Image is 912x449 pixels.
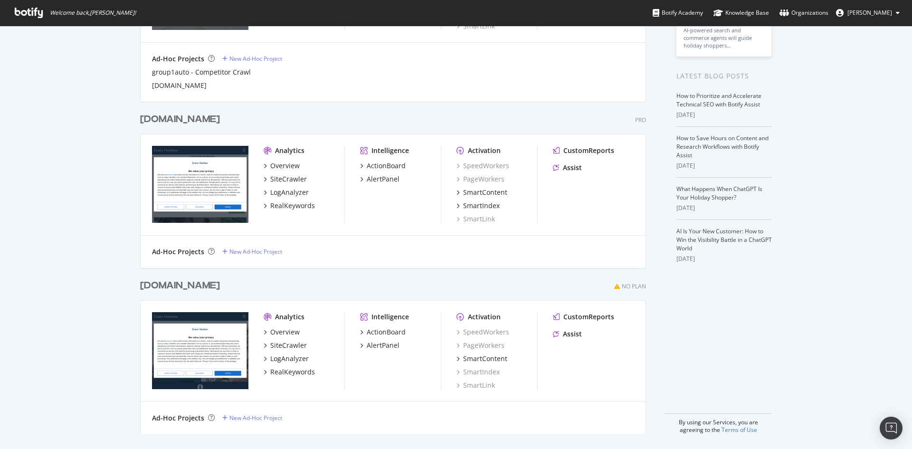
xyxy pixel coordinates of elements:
[828,5,907,20] button: [PERSON_NAME]
[229,414,282,422] div: New Ad-Hoc Project
[563,163,582,172] div: Assist
[270,188,309,197] div: LogAnalyzer
[367,327,406,337] div: ActionBoard
[371,312,409,322] div: Intelligence
[360,327,406,337] a: ActionBoard
[264,327,300,337] a: Overview
[847,9,892,17] span: Edward Cook
[553,146,614,155] a: CustomReports
[563,312,614,322] div: CustomReports
[468,312,501,322] div: Activation
[152,146,248,223] img: evanshalshaw.com
[270,174,307,184] div: SiteCrawler
[463,201,500,210] div: SmartIndex
[264,201,315,210] a: RealKeywords
[270,161,300,171] div: Overview
[456,174,504,184] a: PageWorkers
[456,188,507,197] a: SmartContent
[676,204,772,212] div: [DATE]
[152,67,251,77] a: group1auto - Competitor Crawl
[684,19,764,49] div: In [DATE], the first year where AI-powered search and commerce agents will guide holiday shoppers…
[264,174,307,184] a: SiteCrawler
[140,113,224,126] a: [DOMAIN_NAME]
[367,161,406,171] div: ActionBoard
[360,341,399,350] a: AlertPanel
[275,146,304,155] div: Analytics
[264,354,309,363] a: LogAnalyzer
[676,71,772,81] div: Latest Blog Posts
[553,312,614,322] a: CustomReports
[456,327,509,337] a: SpeedWorkers
[367,341,399,350] div: AlertPanel
[229,55,282,63] div: New Ad-Hoc Project
[360,161,406,171] a: ActionBoard
[779,8,828,18] div: Organizations
[222,414,282,422] a: New Ad-Hoc Project
[152,54,204,64] div: Ad-Hoc Projects
[152,413,204,423] div: Ad-Hoc Projects
[270,201,315,210] div: RealKeywords
[676,255,772,263] div: [DATE]
[140,279,224,293] a: [DOMAIN_NAME]
[360,174,399,184] a: AlertPanel
[676,185,762,201] a: What Happens When ChatGPT Is Your Holiday Shopper?
[456,214,495,224] a: SmartLink
[553,163,582,172] a: Assist
[152,81,207,90] a: [DOMAIN_NAME]
[456,161,509,171] a: SpeedWorkers
[367,174,399,184] div: AlertPanel
[222,248,282,256] a: New Ad-Hoc Project
[563,146,614,155] div: CustomReports
[456,367,500,377] a: SmartIndex
[264,341,307,350] a: SiteCrawler
[264,367,315,377] a: RealKeywords
[270,354,309,363] div: LogAnalyzer
[264,188,309,197] a: LogAnalyzer
[50,9,136,17] span: Welcome back, [PERSON_NAME] !
[456,341,504,350] a: PageWorkers
[722,426,757,434] a: Terms of Use
[270,367,315,377] div: RealKeywords
[456,381,495,390] a: SmartLink
[152,312,248,389] img: carstore.com
[275,312,304,322] div: Analytics
[229,248,282,256] div: New Ad-Hoc Project
[676,227,772,252] a: AI Is Your New Customer: How to Win the Visibility Battle in a ChatGPT World
[553,329,582,339] a: Assist
[880,417,902,439] div: Open Intercom Messenger
[270,327,300,337] div: Overview
[140,113,220,126] div: [DOMAIN_NAME]
[713,8,769,18] div: Knowledge Base
[152,247,204,257] div: Ad-Hoc Projects
[456,201,500,210] a: SmartIndex
[222,55,282,63] a: New Ad-Hoc Project
[653,8,703,18] div: Botify Academy
[622,282,646,290] div: No Plan
[635,116,646,124] div: Pro
[463,354,507,363] div: SmartContent
[563,329,582,339] div: Assist
[270,341,307,350] div: SiteCrawler
[468,146,501,155] div: Activation
[371,146,409,155] div: Intelligence
[676,92,761,108] a: How to Prioritize and Accelerate Technical SEO with Botify Assist
[140,279,220,293] div: [DOMAIN_NAME]
[676,111,772,119] div: [DATE]
[676,162,772,170] div: [DATE]
[665,413,772,434] div: By using our Services, you are agreeing to the
[463,188,507,197] div: SmartContent
[456,354,507,363] a: SmartContent
[264,161,300,171] a: Overview
[676,134,769,159] a: How to Save Hours on Content and Research Workflows with Botify Assist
